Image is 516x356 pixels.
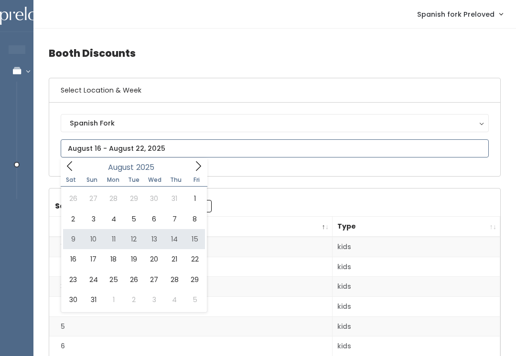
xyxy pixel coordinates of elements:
[124,188,144,209] span: July 29, 2025
[186,177,207,183] span: Fri
[184,249,204,269] span: August 22, 2025
[104,229,124,249] span: August 11, 2025
[144,290,164,310] span: September 3, 2025
[164,188,184,209] span: July 31, 2025
[124,229,144,249] span: August 12, 2025
[164,290,184,310] span: September 4, 2025
[49,316,333,336] td: 5
[108,164,134,171] span: August
[83,249,103,269] span: August 17, 2025
[83,188,103,209] span: July 27, 2025
[184,270,204,290] span: August 29, 2025
[144,177,165,183] span: Wed
[164,229,184,249] span: August 14, 2025
[83,290,103,310] span: August 31, 2025
[164,249,184,269] span: August 21, 2025
[63,290,83,310] span: August 30, 2025
[104,249,124,269] span: August 18, 2025
[49,297,333,317] td: 4
[333,277,500,297] td: kids
[144,270,164,290] span: August 27, 2025
[124,249,144,269] span: August 19, 2025
[83,270,103,290] span: August 24, 2025
[61,139,489,157] input: August 16 - August 22, 2025
[49,277,333,297] td: 3
[104,270,124,290] span: August 25, 2025
[83,209,103,229] span: August 3, 2025
[55,200,212,212] label: Search:
[144,249,164,269] span: August 20, 2025
[144,209,164,229] span: August 6, 2025
[124,209,144,229] span: August 5, 2025
[144,229,164,249] span: August 13, 2025
[103,177,124,183] span: Mon
[184,290,204,310] span: September 5, 2025
[61,177,82,183] span: Sat
[63,249,83,269] span: August 16, 2025
[82,177,103,183] span: Sun
[104,290,124,310] span: September 1, 2025
[333,297,500,317] td: kids
[417,9,494,20] span: Spanish fork Preloved
[63,229,83,249] span: August 9, 2025
[408,4,512,24] a: Spanish fork Preloved
[165,177,186,183] span: Thu
[333,257,500,277] td: kids
[63,209,83,229] span: August 2, 2025
[104,188,124,209] span: July 28, 2025
[164,270,184,290] span: August 28, 2025
[70,118,480,128] div: Spanish Fork
[49,40,501,66] h4: Booth Discounts
[63,270,83,290] span: August 23, 2025
[124,270,144,290] span: August 26, 2025
[134,161,162,173] input: Year
[49,257,333,277] td: 2
[49,78,500,103] h6: Select Location & Week
[164,209,184,229] span: August 7, 2025
[124,290,144,310] span: September 2, 2025
[49,217,333,237] th: Booth Number: activate to sort column descending
[184,188,204,209] span: August 1, 2025
[184,209,204,229] span: August 8, 2025
[333,237,500,257] td: kids
[123,177,144,183] span: Tue
[184,229,204,249] span: August 15, 2025
[144,188,164,209] span: July 30, 2025
[61,114,489,132] button: Spanish Fork
[333,316,500,336] td: kids
[63,188,83,209] span: July 26, 2025
[83,229,103,249] span: August 10, 2025
[49,237,333,257] td: 1
[104,209,124,229] span: August 4, 2025
[333,217,500,237] th: Type: activate to sort column ascending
